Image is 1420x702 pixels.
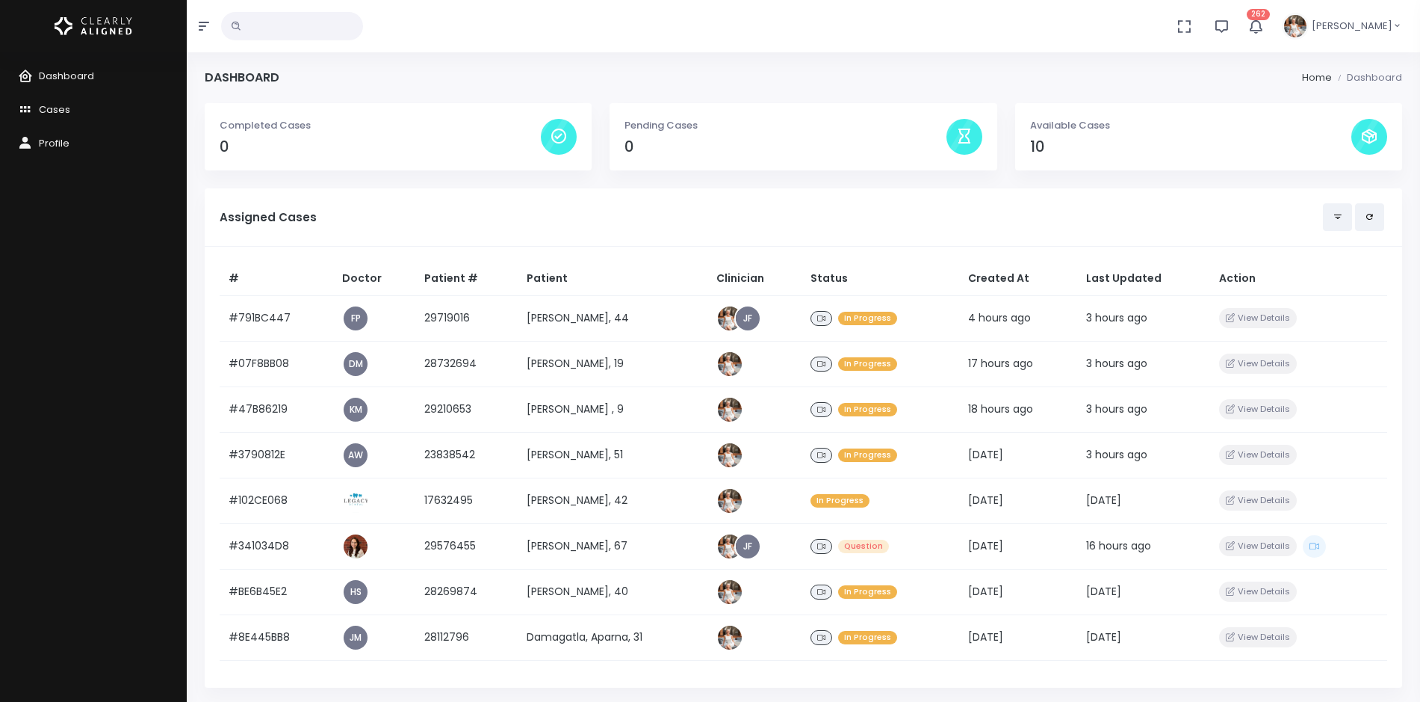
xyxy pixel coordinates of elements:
button: View Details [1219,627,1296,647]
td: 28732694 [415,341,518,387]
h4: 0 [220,138,541,156]
span: [DATE] [968,493,1003,508]
span: 16 hours ago [1086,538,1151,553]
a: JF [736,535,760,558]
span: 3 hours ago [1086,356,1147,371]
li: Home [1302,70,1332,85]
span: [DATE] [968,538,1003,553]
td: [PERSON_NAME], 51 [518,432,708,478]
span: [DATE] [968,584,1003,599]
a: JM [344,626,368,650]
td: [PERSON_NAME], 67 [518,523,708,569]
th: Last Updated [1077,262,1210,296]
a: AW [344,443,368,467]
button: View Details [1219,308,1296,328]
button: View Details [1219,354,1296,374]
td: #BE6B45E2 [220,569,333,615]
span: Question [838,540,889,554]
span: [PERSON_NAME] [1312,19,1392,34]
h4: 10 [1030,138,1351,156]
span: In Progress [838,357,897,372]
td: 28112796 [415,615,518,660]
td: #8E445BB8 [220,615,333,660]
span: In Progress [838,585,897,600]
th: Action [1210,262,1387,296]
span: 3 hours ago [1086,310,1147,325]
td: #791BC447 [220,295,333,341]
span: [DATE] [1086,584,1121,599]
span: 3 hours ago [1086,447,1147,462]
li: Dashboard [1332,70,1402,85]
button: View Details [1219,399,1296,419]
span: 18 hours ago [968,401,1033,416]
td: #3790812E [220,432,333,478]
td: [PERSON_NAME], 19 [518,341,708,387]
span: In Progress [810,494,869,508]
button: View Details [1219,582,1296,602]
button: View Details [1219,536,1296,556]
h4: 0 [624,138,946,156]
td: 29210653 [415,387,518,432]
span: [DATE] [1086,629,1121,644]
span: 17 hours ago [968,356,1033,371]
p: Available Cases [1030,118,1351,133]
span: Profile [39,136,69,150]
td: [PERSON_NAME], 44 [518,295,708,341]
td: #341034D8 [220,523,333,569]
span: In Progress [838,631,897,645]
a: DM [344,352,368,376]
a: HS [344,580,368,604]
th: Doctor [333,262,415,296]
span: Dashboard [39,69,94,83]
td: #07F8BB08 [220,341,333,387]
th: Patient [518,262,708,296]
td: [PERSON_NAME] , 9 [518,387,708,432]
td: 23838542 [415,432,518,478]
th: Status [802,262,960,296]
button: View Details [1219,490,1296,511]
p: Pending Cases [624,118,946,133]
span: Cases [39,102,70,117]
td: 17632495 [415,478,518,523]
img: Logo Horizontal [55,10,132,42]
a: KM [344,398,368,422]
span: In Progress [838,403,897,417]
img: Header Avatar [1282,13,1309,40]
td: 29576455 [415,523,518,569]
span: 4 hours ago [968,310,1031,325]
h4: Dashboard [205,70,279,84]
span: In Progress [838,449,897,463]
button: View Details [1219,445,1296,465]
th: Clinician [707,262,801,296]
span: [DATE] [968,447,1003,462]
a: JF [736,307,760,330]
th: # [220,262,333,296]
h5: Assigned Cases [220,211,1323,224]
span: In Progress [838,312,897,326]
p: Completed Cases [220,118,541,133]
span: [DATE] [968,629,1003,644]
td: [PERSON_NAME], 40 [518,569,708,615]
td: #47B86219 [220,387,333,432]
th: Patient # [415,262,518,296]
td: 29719016 [415,295,518,341]
span: 262 [1247,9,1270,20]
td: [PERSON_NAME], 42 [518,478,708,523]
td: 28269874 [415,569,518,615]
td: Damagatla, Aparna, 31 [518,615,708,660]
th: Created At [959,262,1077,296]
td: #102CE068 [220,478,333,523]
span: [DATE] [1086,493,1121,508]
span: 3 hours ago [1086,401,1147,416]
a: FP [344,307,368,330]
